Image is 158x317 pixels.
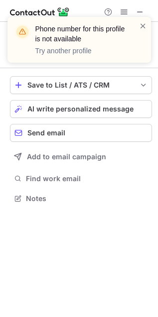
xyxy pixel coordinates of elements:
[27,105,134,113] span: AI write personalized message
[10,172,152,186] button: Find work email
[35,24,127,44] header: Phone number for this profile is not available
[10,192,152,206] button: Notes
[10,100,152,118] button: AI write personalized message
[27,153,106,161] span: Add to email campaign
[26,194,148,203] span: Notes
[27,129,65,137] span: Send email
[10,148,152,166] button: Add to email campaign
[14,24,30,40] img: warning
[35,46,127,56] p: Try another profile
[10,76,152,94] button: save-profile-one-click
[26,174,148,183] span: Find work email
[10,6,70,18] img: ContactOut v5.3.10
[10,124,152,142] button: Send email
[27,81,135,89] div: Save to List / ATS / CRM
